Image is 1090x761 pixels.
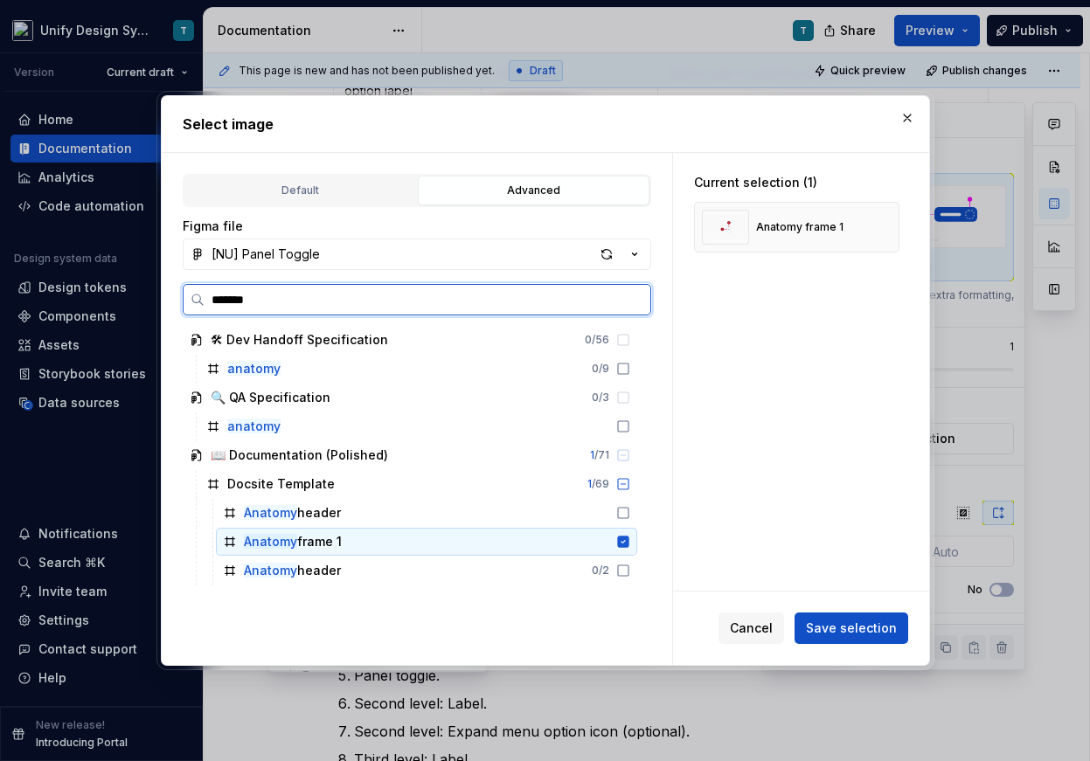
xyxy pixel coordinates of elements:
[424,182,643,199] div: Advanced
[590,448,609,462] div: / 71
[730,619,773,637] span: Cancel
[585,333,609,347] div: 0 / 56
[587,477,592,490] span: 1
[227,361,281,376] mark: anatomy
[244,533,342,550] div: frame 1
[590,448,594,461] span: 1
[211,446,388,464] div: 📖 Documentation (Polished)
[244,505,297,520] mark: Anatomy
[694,174,899,191] div: Current selection (1)
[795,612,908,644] button: Save selection
[183,218,243,235] label: Figma file
[211,331,388,349] div: 🛠 Dev Handoff Specification
[592,362,609,376] div: 0 / 9
[183,239,651,270] button: [NU] Panel Toggle
[183,114,908,135] h2: Select image
[244,534,297,549] mark: Anatomy
[756,220,844,234] div: Anatomy frame 1
[806,619,897,637] span: Save selection
[244,563,297,578] mark: Anatomy
[244,504,341,522] div: header
[211,389,330,406] div: 🔍 QA Specification
[212,246,320,263] div: [NU] Panel Toggle
[191,182,410,199] div: Default
[592,391,609,405] div: 0 / 3
[227,419,281,433] mark: anatomy
[592,564,609,578] div: 0 / 2
[719,612,784,644] button: Cancel
[244,562,341,579] div: header
[587,477,609,491] div: / 69
[227,475,335,493] div: Docsite Template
